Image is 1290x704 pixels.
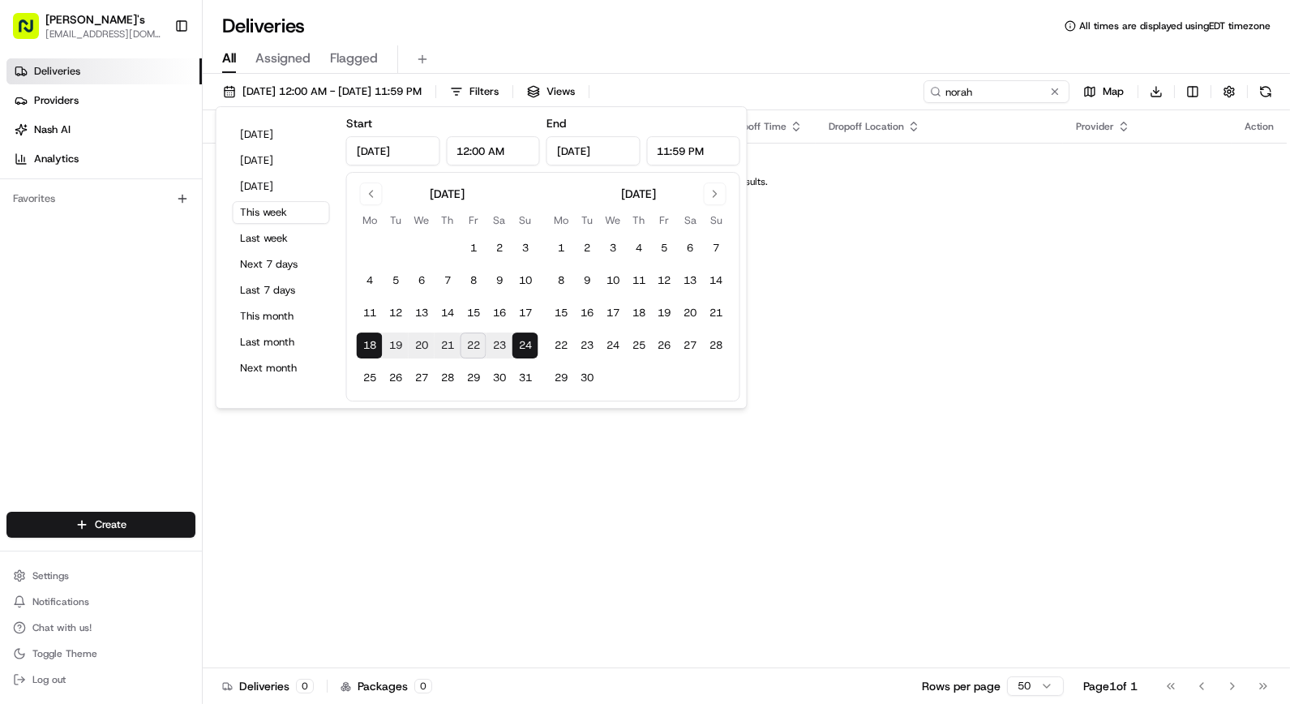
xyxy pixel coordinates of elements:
div: We're available if you need us! [73,171,223,184]
div: Action [1245,120,1274,133]
button: 28 [435,365,461,391]
span: • [135,251,140,264]
input: Time [446,136,540,165]
span: Settings [32,569,69,582]
button: 11 [357,300,383,326]
span: [DATE] [185,295,218,308]
button: Last month [233,331,330,354]
a: 📗Knowledge Base [10,356,131,385]
img: 1736555255976-a54dd68f-1ca7-489b-9aae-adbdc363a1c4 [16,155,45,184]
a: Deliveries [6,58,202,84]
span: • [176,295,182,308]
th: Wednesday [600,212,626,229]
img: Nash [16,16,49,49]
button: Last 7 days [233,279,330,302]
th: Sunday [512,212,538,229]
div: Past conversations [16,211,109,224]
th: Monday [548,212,574,229]
button: 6 [409,268,435,294]
input: Clear [42,105,268,122]
button: [PERSON_NAME]'s[EMAIL_ADDRESS][DOMAIN_NAME] [6,6,168,45]
button: 4 [357,268,383,294]
button: 8 [548,268,574,294]
input: Date [546,136,641,165]
th: Friday [652,212,678,229]
button: 28 [704,333,730,358]
span: All [222,49,236,68]
button: 7 [435,268,461,294]
button: Create [6,512,195,538]
span: All times are displayed using EDT timezone [1079,19,1271,32]
span: Provider [1076,120,1114,133]
span: Views [546,84,575,99]
span: Log out [32,673,66,686]
div: [DATE] [430,186,465,202]
button: See all [251,208,295,227]
div: Packages [341,678,432,694]
th: Tuesday [383,212,409,229]
button: Next month [233,357,330,380]
button: 21 [435,333,461,358]
button: Filters [443,80,506,103]
button: 27 [678,333,704,358]
button: 25 [357,365,383,391]
button: 3 [600,235,626,261]
button: 3 [512,235,538,261]
img: Wisdom Oko [16,280,42,311]
button: 24 [512,333,538,358]
button: 12 [652,268,678,294]
button: 9 [486,268,512,294]
h1: Deliveries [222,13,305,39]
button: [DATE] [233,123,330,146]
button: [DATE] [233,175,330,198]
button: 23 [486,333,512,358]
span: [DATE] [144,251,177,264]
span: Create [95,517,126,532]
div: Favorites [6,186,195,212]
button: 14 [435,300,461,326]
button: This week [233,201,330,224]
img: 1755196953914-cd9d9cba-b7f7-46ee-b6f5-75ff69acacf5 [34,155,63,184]
button: Settings [6,564,195,587]
th: Monday [357,212,383,229]
button: 17 [600,300,626,326]
button: 5 [652,235,678,261]
button: 31 [512,365,538,391]
a: Analytics [6,146,202,172]
button: 21 [704,300,730,326]
button: 20 [678,300,704,326]
input: Type to search [924,80,1069,103]
button: 16 [486,300,512,326]
button: 16 [574,300,600,326]
img: 1736555255976-a54dd68f-1ca7-489b-9aae-adbdc363a1c4 [32,296,45,309]
button: 22 [461,333,486,358]
button: [PERSON_NAME]'s [45,11,145,28]
button: 26 [652,333,678,358]
th: Tuesday [574,212,600,229]
span: Notifications [32,595,89,608]
span: Pylon [161,402,196,414]
span: API Documentation [153,363,260,379]
span: Map [1103,84,1124,99]
div: 💻 [137,364,150,377]
label: End [546,116,566,131]
th: Saturday [678,212,704,229]
button: 8 [461,268,486,294]
button: 15 [461,300,486,326]
p: Rows per page [922,678,1001,694]
button: Views [520,80,582,103]
button: 18 [357,333,383,358]
span: Chat with us! [32,621,92,634]
a: 💻API Documentation [131,356,267,385]
button: 30 [486,365,512,391]
button: 5 [383,268,409,294]
button: Next 7 days [233,253,330,276]
button: 6 [678,235,704,261]
span: Assigned [255,49,311,68]
button: [DATE] 12:00 AM - [DATE] 11:59 PM [216,80,429,103]
div: [DATE] [621,186,656,202]
input: Time [646,136,740,165]
button: 14 [704,268,730,294]
span: Providers [34,93,79,108]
